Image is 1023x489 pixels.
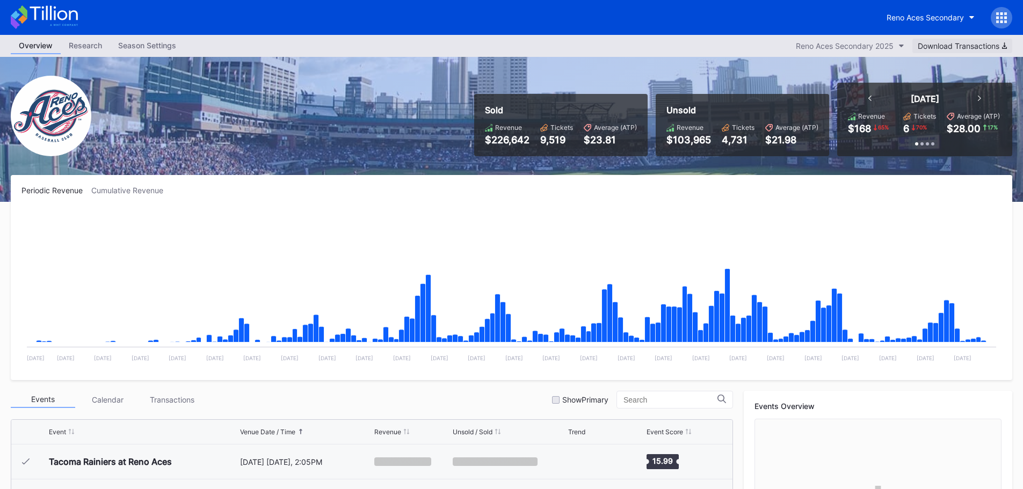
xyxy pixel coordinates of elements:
input: Search [623,396,717,404]
text: [DATE] [27,355,45,361]
div: Tickets [550,123,573,132]
div: 65 % [877,123,890,132]
div: Average (ATP) [594,123,637,132]
button: Reno Aces Secondary [879,8,983,27]
div: 70 % [915,123,928,132]
text: [DATE] [355,355,373,361]
svg: Chart title [568,448,600,475]
text: [DATE] [917,355,934,361]
div: Unsold [666,105,818,115]
button: Download Transactions [912,39,1012,53]
text: [DATE] [767,355,785,361]
text: [DATE] [57,355,75,361]
a: Overview [11,38,61,54]
div: Event [49,428,66,436]
text: [DATE] [393,355,411,361]
text: [DATE] [431,355,448,361]
div: $23.81 [584,134,637,145]
div: Events Overview [754,402,1002,411]
div: 17 % [986,123,999,132]
div: Tickets [913,112,936,120]
text: [DATE] [655,355,672,361]
div: Season Settings [110,38,184,53]
div: Average (ATP) [957,112,1000,120]
div: Revenue [677,123,703,132]
text: [DATE] [580,355,598,361]
text: [DATE] [954,355,971,361]
div: Event Score [647,428,683,436]
text: [DATE] [206,355,224,361]
div: [DATE] [911,93,939,104]
div: Sold [485,105,637,115]
text: [DATE] [804,355,822,361]
div: Revenue [858,112,885,120]
div: Revenue [374,428,401,436]
a: Season Settings [110,38,184,54]
text: [DATE] [281,355,299,361]
div: Venue Date / Time [240,428,295,436]
div: Average (ATP) [775,123,818,132]
text: [DATE] [692,355,710,361]
div: Unsold / Sold [453,428,492,436]
text: [DATE] [505,355,523,361]
div: Tacoma Rainiers at Reno Aces [49,456,172,467]
div: 9,519 [540,134,573,145]
div: $103,965 [666,134,711,145]
img: RenoAces.png [11,76,91,156]
div: Tickets [732,123,754,132]
div: Download Transactions [918,41,1007,50]
text: [DATE] [94,355,112,361]
div: Show Primary [562,395,608,404]
text: 15.99 [652,456,673,465]
div: Calendar [75,391,140,408]
div: Reno Aces Secondary 2025 [796,41,894,50]
div: $168 [848,123,871,134]
text: [DATE] [879,355,897,361]
div: [DATE] [DATE], 2:05PM [240,457,372,466]
text: [DATE] [542,355,560,361]
text: [DATE] [169,355,186,361]
div: Events [11,391,75,408]
text: [DATE] [729,355,747,361]
div: $226,642 [485,134,529,145]
svg: Chart title [21,208,1002,369]
div: Research [61,38,110,53]
text: [DATE] [132,355,149,361]
div: 6 [903,123,909,134]
a: Research [61,38,110,54]
div: Periodic Revenue [21,186,91,195]
div: $28.00 [947,123,981,134]
text: [DATE] [618,355,635,361]
div: Reno Aces Secondary [887,13,964,22]
button: Reno Aces Secondary 2025 [790,39,910,53]
div: Transactions [140,391,204,408]
text: [DATE] [841,355,859,361]
div: Cumulative Revenue [91,186,172,195]
text: [DATE] [468,355,485,361]
text: [DATE] [243,355,261,361]
div: $21.98 [765,134,818,145]
div: 4,731 [722,134,754,145]
div: Revenue [495,123,522,132]
text: [DATE] [318,355,336,361]
div: Trend [568,428,585,436]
